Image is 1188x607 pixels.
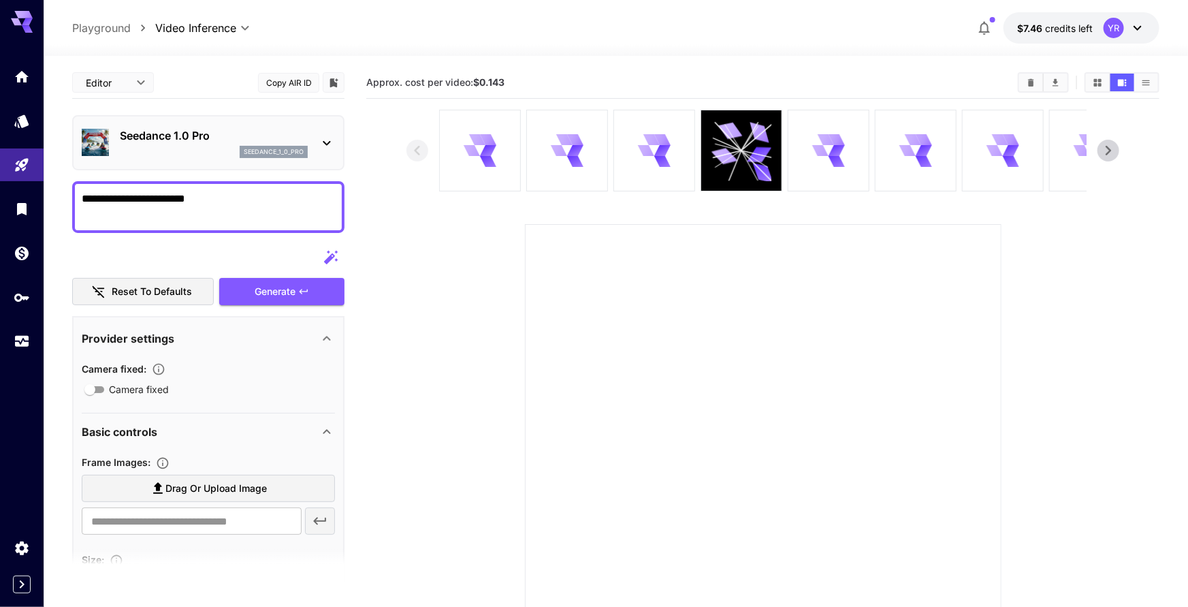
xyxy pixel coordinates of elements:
[258,73,319,93] button: Copy AIR ID
[82,330,174,347] p: Provider settings
[14,200,30,217] div: Library
[1004,12,1159,44] button: $7.45776YR
[86,76,128,90] span: Editor
[1085,72,1159,93] div: Show videos in grid viewShow videos in video viewShow videos in list view
[72,20,131,36] a: Playground
[1104,18,1124,38] div: YR
[150,456,175,470] button: Upload frame images.
[1044,74,1067,91] button: Download All
[82,322,335,355] div: Provider settings
[1017,21,1093,35] div: $7.45776
[14,540,30,557] div: Settings
[473,76,504,88] b: $0.143
[72,20,155,36] nav: breadcrumb
[1017,22,1045,34] span: $7.46
[120,127,308,144] p: Seedance 1.0 Pro
[82,416,335,448] div: Basic controls
[244,147,304,157] p: seedance_1_0_pro
[1019,74,1043,91] button: Clear videos
[166,480,268,497] span: Drag or upload image
[109,382,169,396] span: Camera fixed
[14,289,30,306] div: API Keys
[82,424,157,440] p: Basic controls
[366,76,504,88] span: Approx. cost per video:
[155,20,236,36] span: Video Inference
[219,278,344,306] button: Generate
[13,576,31,593] button: Expand sidebar
[1045,22,1093,34] span: credits left
[72,278,214,306] button: Reset to defaults
[82,456,150,468] span: Frame Images :
[14,333,30,350] div: Usage
[14,68,30,85] div: Home
[1110,74,1134,91] button: Show videos in video view
[14,245,30,262] div: Wallet
[82,363,146,375] span: Camera fixed :
[1018,72,1069,93] div: Clear videosDownload All
[14,157,30,174] div: Playground
[255,283,295,300] span: Generate
[82,122,335,164] div: Seedance 1.0 Proseedance_1_0_pro
[14,112,30,129] div: Models
[82,475,335,503] label: Drag or upload image
[1134,74,1158,91] button: Show videos in list view
[327,74,340,91] button: Add to library
[1086,74,1110,91] button: Show videos in grid view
